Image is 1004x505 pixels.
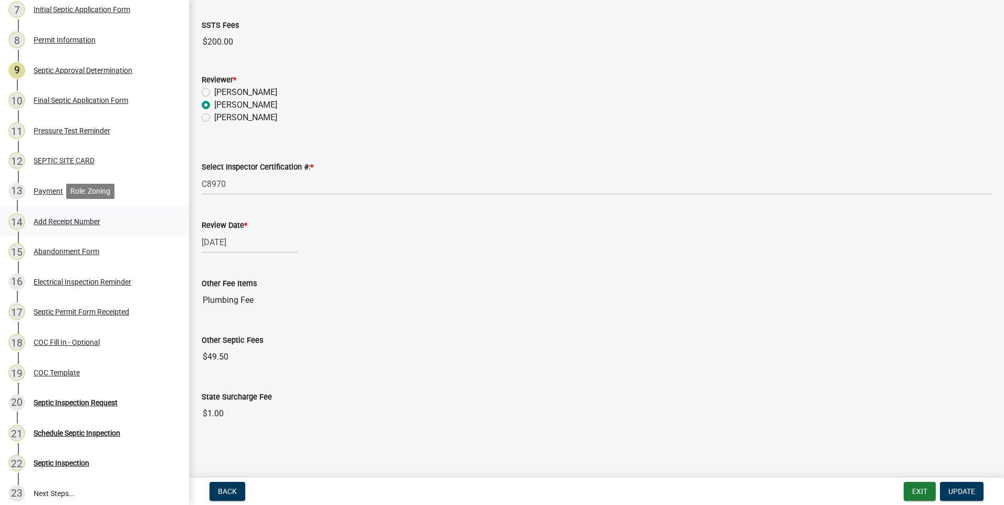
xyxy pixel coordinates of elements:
div: Permit Information [34,36,96,44]
div: 16 [8,273,25,290]
label: [PERSON_NAME] [214,99,277,111]
div: 23 [8,485,25,502]
div: COC Template [34,369,80,376]
div: 13 [8,183,25,199]
button: Update [940,482,984,501]
div: Septic Inspection [34,459,89,467]
div: Add Receipt Number [34,218,100,225]
span: Back [218,487,237,496]
div: Electrical Inspection Reminder [34,278,131,286]
label: State Surcharge Fee [202,394,272,401]
div: Septic Permit Form Receipted [34,308,129,315]
div: Initial Septic Application Form [34,6,130,13]
div: Septic Inspection Request [34,399,118,406]
div: 20 [8,394,25,411]
label: Reviewer [202,77,236,84]
div: 21 [8,425,25,441]
div: Role: Zoning [66,184,114,199]
label: Other Septic Fees [202,337,263,344]
div: 14 [8,213,25,230]
div: 22 [8,455,25,471]
div: Schedule Septic Inspection [34,429,120,437]
div: 8 [8,31,25,48]
div: 12 [8,152,25,169]
span: Update [948,487,975,496]
button: Exit [904,482,936,501]
input: mm/dd/yyyy [202,232,298,253]
div: Septic Approval Determination [34,67,132,74]
div: 9 [8,62,25,79]
div: 17 [8,303,25,320]
div: Payment [34,187,63,195]
div: Abandonment Form [34,248,99,255]
div: 19 [8,364,25,381]
div: 7 [8,1,25,18]
label: Review Date [202,222,247,229]
label: [PERSON_NAME] [214,86,277,99]
button: Back [210,482,245,501]
div: 11 [8,122,25,139]
div: Pressure Test Reminder [34,127,110,134]
label: [PERSON_NAME] [214,111,277,124]
div: 10 [8,92,25,109]
label: Select Inspector Certification #: [202,164,313,171]
div: 15 [8,243,25,260]
div: Final Septic Application Form [34,97,128,104]
div: COC Fill In - Optional [34,339,100,346]
label: SSTS Fees [202,22,239,29]
div: 18 [8,334,25,351]
label: Other Fee Items [202,280,257,288]
div: SEPTIC SITE CARD [34,157,95,164]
